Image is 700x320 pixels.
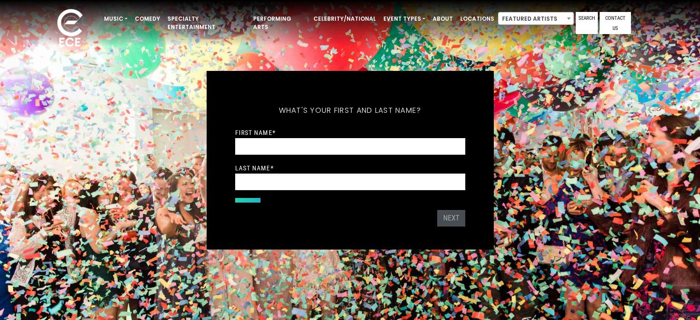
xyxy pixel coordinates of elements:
a: Event Types [380,11,429,27]
a: Celebrity/National [310,11,380,27]
a: Music [100,11,131,27]
span: Featured Artists [498,12,574,25]
label: Last Name [235,164,274,172]
label: First Name [235,128,276,137]
a: Contact Us [600,12,631,34]
a: Locations [457,11,498,27]
img: ece_new_logo_whitev2-1.png [47,6,93,51]
a: Specialty Entertainment [164,11,249,35]
a: About [429,11,457,27]
a: Performing Arts [249,11,310,35]
span: Featured Artists [498,12,573,25]
h5: What's your first and last name? [235,94,465,127]
a: Search [576,12,598,34]
a: Comedy [131,11,164,27]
